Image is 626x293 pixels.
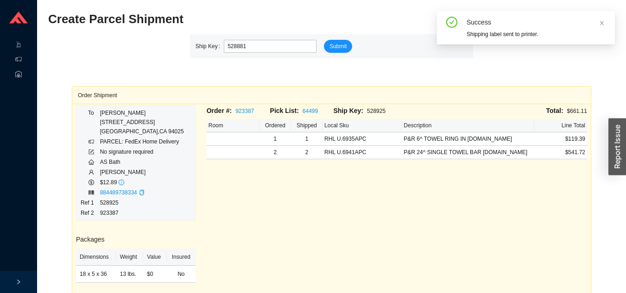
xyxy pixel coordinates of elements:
div: Order Shipment [78,87,585,104]
span: form [89,149,94,155]
th: Insured [167,249,196,266]
div: Success [467,17,607,28]
td: No signature required [100,147,184,157]
th: Local Sku [322,119,402,132]
td: Ref 2 [80,208,100,218]
span: Submit [329,42,347,51]
th: Ordered [259,119,291,132]
span: Total: [546,107,563,114]
span: right [16,279,21,285]
a: 884489738334 [100,189,137,196]
button: Submit [324,40,352,53]
div: P&R 6^ TOWEL RING IN P.CR [404,134,532,143]
a: 923387 [235,108,254,114]
td: AS Bath [100,157,184,167]
span: info-circle [119,180,124,185]
div: Copy [139,188,145,197]
th: Room [207,119,259,132]
td: RHL U.6941APC [322,146,402,159]
td: No [167,266,196,283]
div: 528925 [333,106,397,116]
th: Description [402,119,534,132]
td: Ref 1 [80,198,100,208]
td: $119.39 [534,132,587,146]
td: 2 [291,146,322,159]
td: $541.72 [534,146,587,159]
td: 1 [291,132,322,146]
div: P&R 24^ SINGLE TOWEL BAR P.CR [404,148,532,157]
td: 1 [259,132,291,146]
span: check-circle [446,17,457,30]
td: $12.89 [100,177,184,187]
th: Shipped [291,119,322,132]
span: barcode [89,190,94,195]
td: 2 [259,146,291,159]
h3: Packages [76,234,196,245]
td: 923387 [100,208,184,218]
td: RHL U.6935APC [322,132,402,146]
th: Dimensions [76,249,116,266]
span: user [89,169,94,175]
td: 13 lbs. [116,266,144,283]
th: Value [143,249,167,266]
td: [PERSON_NAME] [100,167,184,177]
th: Weight [116,249,144,266]
td: 18 x 5 x 36 [76,266,116,283]
td: To [80,108,100,137]
span: Pick List: [270,107,299,114]
label: Ship Key [196,40,224,53]
div: [PERSON_NAME] [STREET_ADDRESS] [GEOGRAPHIC_DATA] , CA 94025 [100,108,184,136]
td: 528925 [100,198,184,208]
a: 64499 [303,108,318,114]
span: Order #: [207,107,232,114]
td: $0 [143,266,167,283]
div: $661.11 [397,106,587,116]
td: PARCEL: FedEx Home Delivery [100,137,184,147]
span: Ship Key: [333,107,363,114]
div: Shipping label sent to printer. [467,30,607,39]
span: close [599,20,605,26]
h2: Create Parcel Shipment [48,11,473,27]
span: copy [139,190,145,195]
span: home [89,159,94,165]
span: dollar [89,180,94,185]
th: Line Total [534,119,587,132]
